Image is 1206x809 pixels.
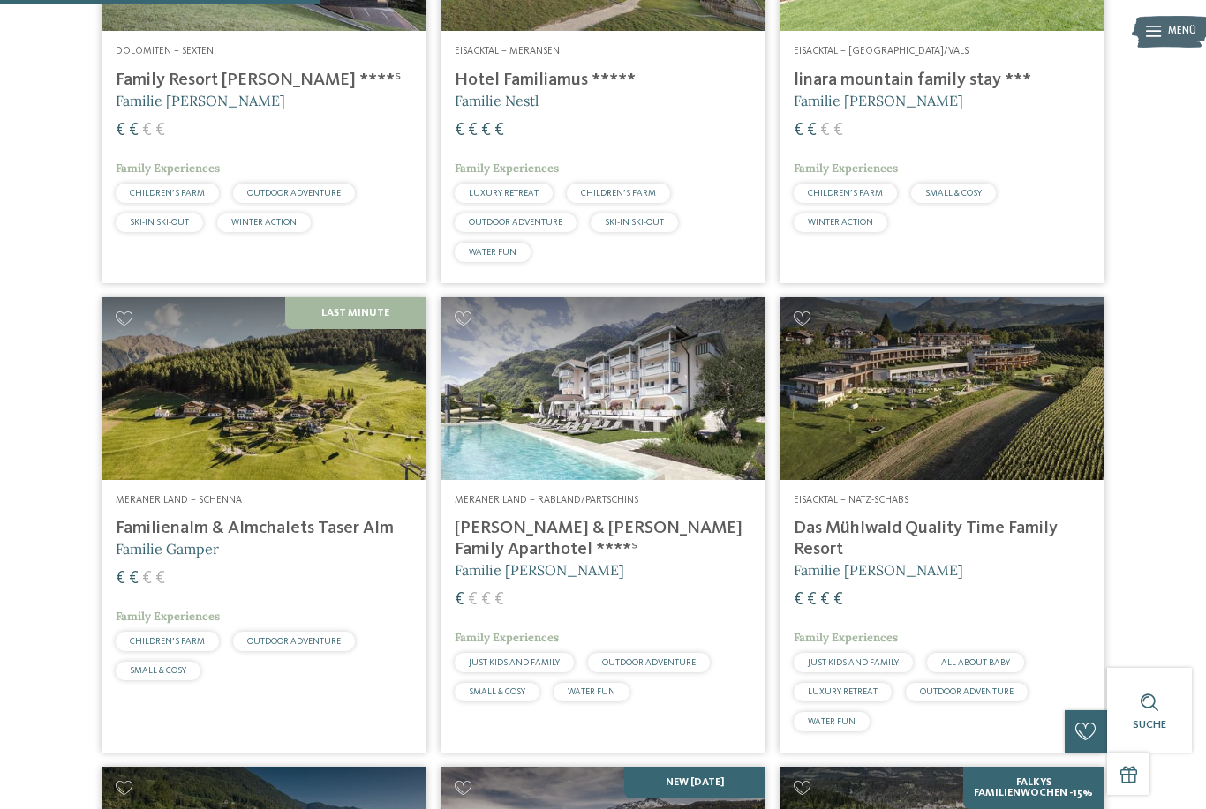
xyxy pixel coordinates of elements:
span: € [833,122,843,139]
h4: [PERSON_NAME] & [PERSON_NAME] Family Aparthotel ****ˢ [455,518,751,560]
span: CHILDREN’S FARM [130,189,205,198]
span: € [807,122,817,139]
span: Suche [1133,719,1166,730]
span: € [820,591,830,609]
span: SKI-IN SKI-OUT [605,218,664,227]
img: Familienhotels gesucht? Hier findet ihr die besten! [780,297,1104,480]
span: WINTER ACTION [808,218,873,227]
span: € [468,591,478,609]
span: CHILDREN’S FARM [581,189,656,198]
span: Eisacktal – [GEOGRAPHIC_DATA]/Vals [794,46,969,56]
span: Familie [PERSON_NAME] [794,561,963,579]
span: € [481,122,491,139]
span: OUTDOOR ADVENTURE [920,687,1014,696]
span: SKI-IN SKI-OUT [130,218,189,227]
span: Meraner Land – Rabland/Partschins [455,495,638,506]
span: ALL ABOUT BABY [941,658,1010,667]
a: Familienhotels gesucht? Hier findet ihr die besten! Last Minute Meraner Land – Schenna Familienal... [102,297,426,753]
span: € [155,122,165,139]
span: JUST KIDS AND FAMILY [808,658,899,667]
span: € [455,591,464,609]
span: Family Experiences [116,161,220,176]
span: WATER FUN [808,717,856,726]
span: WINTER ACTION [231,218,297,227]
span: Family Experiences [116,609,220,624]
span: € [494,122,504,139]
span: Family Experiences [794,161,898,176]
span: SMALL & COSY [130,666,186,675]
span: € [794,122,803,139]
span: € [794,591,803,609]
h4: linara mountain family stay *** [794,70,1090,91]
span: € [807,591,817,609]
span: Family Experiences [455,161,559,176]
span: € [468,122,478,139]
span: OUTDOOR ADVENTURE [602,658,696,667]
span: CHILDREN’S FARM [808,189,883,198]
span: OUTDOOR ADVENTURE [247,637,341,646]
span: Eisacktal – Meransen [455,46,560,56]
img: Familienhotels gesucht? Hier findet ihr die besten! [441,297,765,480]
span: € [142,570,152,588]
a: Familienhotels gesucht? Hier findet ihr die besten! Eisacktal – Natz-Schabs Das Mühlwald Quality ... [780,297,1104,753]
span: SMALL & COSY [469,687,525,696]
span: € [494,591,504,609]
span: € [833,591,843,609]
span: LUXURY RETREAT [469,189,539,198]
h4: Das Mühlwald Quality Time Family Resort [794,518,1090,560]
span: € [116,570,125,588]
span: € [116,122,125,139]
span: JUST KIDS AND FAMILY [469,658,560,667]
span: € [129,122,139,139]
span: WATER FUN [568,687,615,696]
span: WATER FUN [469,248,516,257]
span: € [455,122,464,139]
span: Dolomiten – Sexten [116,46,214,56]
span: Familie Nestl [455,92,539,109]
span: € [129,570,139,588]
span: Eisacktal – Natz-Schabs [794,495,908,506]
span: Familie [PERSON_NAME] [116,92,285,109]
span: € [820,122,830,139]
span: € [481,591,491,609]
a: Familienhotels gesucht? Hier findet ihr die besten! Meraner Land – Rabland/Partschins [PERSON_NAM... [441,297,765,753]
span: OUTDOOR ADVENTURE [469,218,562,227]
span: € [142,122,152,139]
span: Familie [PERSON_NAME] [794,92,963,109]
span: OUTDOOR ADVENTURE [247,189,341,198]
span: € [155,570,165,588]
img: Familienhotels gesucht? Hier findet ihr die besten! [102,297,426,480]
span: Familie Gamper [116,540,219,558]
span: Family Experiences [455,630,559,645]
span: SMALL & COSY [925,189,982,198]
span: Family Experiences [794,630,898,645]
span: Meraner Land – Schenna [116,495,242,506]
h4: Family Resort [PERSON_NAME] ****ˢ [116,70,412,91]
span: Familie [PERSON_NAME] [455,561,624,579]
h4: Familienalm & Almchalets Taser Alm [116,518,412,539]
span: LUXURY RETREAT [808,687,878,696]
span: CHILDREN’S FARM [130,637,205,646]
